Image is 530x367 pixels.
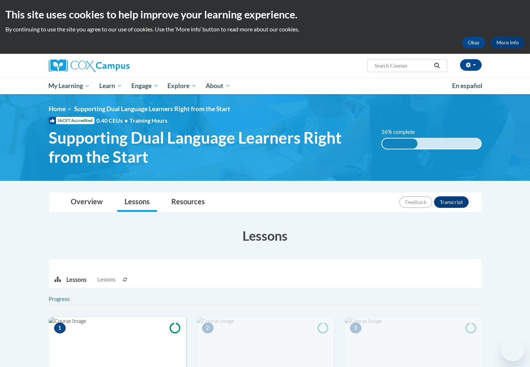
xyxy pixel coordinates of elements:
[432,61,442,70] button: Search
[54,323,66,333] span: 1
[462,37,485,48] button: Okay
[49,59,186,72] a: Cox Campus
[48,82,90,90] span: My Learning
[130,117,167,124] span: Training Hours
[99,82,122,90] span: Learn
[350,323,362,333] span: 3
[5,25,525,33] p: By continuing to use the site you agree to our use of cookies. Use the ‘More info’ button to read...
[63,193,110,212] a: Overview
[124,117,128,124] span: •
[501,338,524,361] iframe: Button to launch messaging window
[5,7,525,22] h2: This site uses cookies to help improve your learning experience.
[97,276,115,284] span: Lessons
[49,117,95,124] span: IACET Accredited
[44,78,95,94] a: My Learning
[49,295,90,303] label: Progress:
[49,105,66,113] a: Home
[167,82,196,90] span: Explore
[131,82,158,90] span: Engage
[49,59,130,72] img: Cox Campus
[447,78,487,93] a: En español
[96,117,130,124] span: 0.40 CEUs
[206,82,230,90] span: About
[452,82,482,89] span: En español
[382,139,417,149] div: 36% complete
[202,323,214,333] span: 2
[434,196,469,208] button: Transcript
[74,105,230,113] span: Supporting Dual Language Learners Right from the Start
[95,78,127,94] a: Learn
[201,78,235,94] a: About
[460,59,482,71] button: Account Settings
[66,276,87,284] p: Lessons
[49,128,371,166] span: Supporting Dual Language Learners Right from the Start
[381,128,423,136] label: 36% complete
[374,61,432,70] input: Search Courses
[117,193,157,212] a: Lessons
[399,196,432,208] button: Feedback
[163,78,201,94] a: Explore
[38,78,492,94] div: Main menu
[49,227,482,245] h3: Lessons
[164,193,212,212] a: Resources
[491,37,525,48] a: More Info
[127,78,163,94] a: Engage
